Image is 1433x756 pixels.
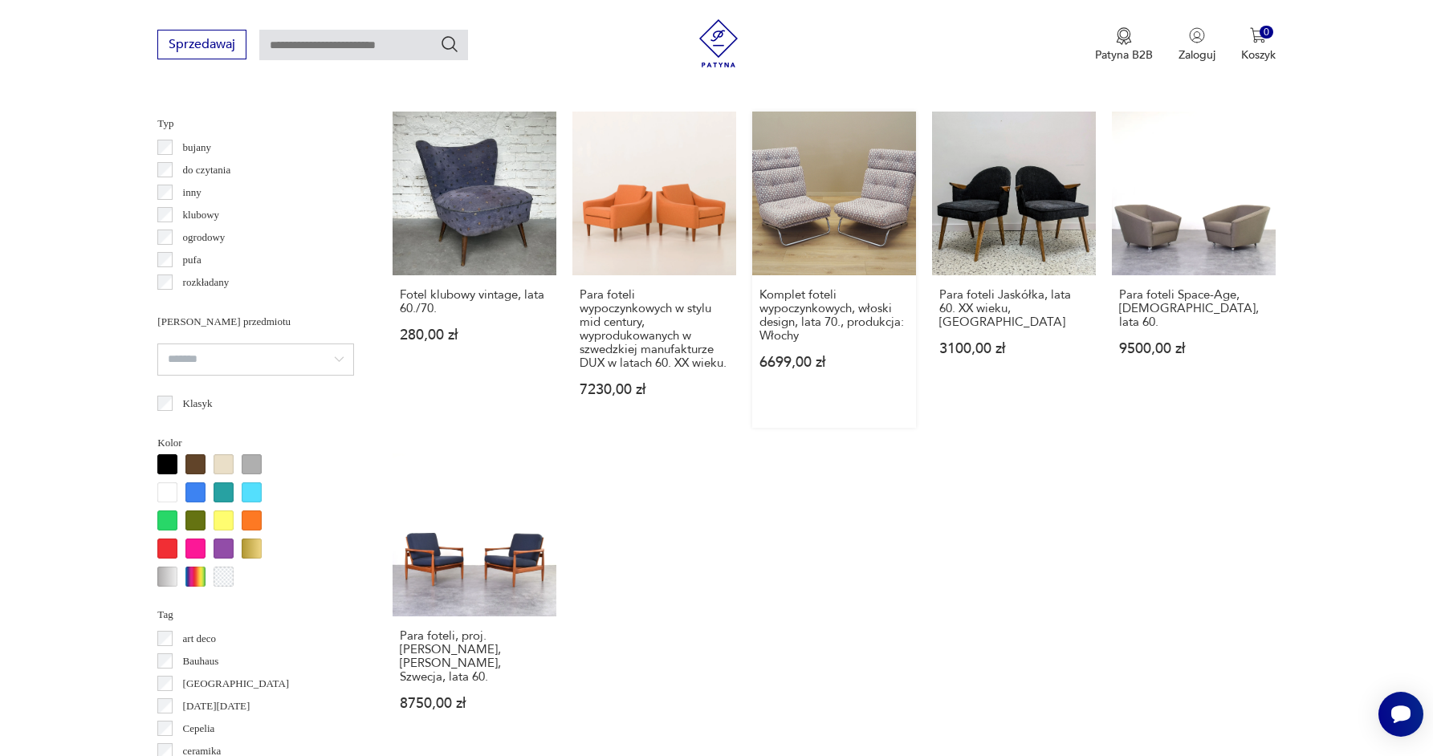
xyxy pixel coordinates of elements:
p: Cepelia [183,720,215,738]
img: Ikona medalu [1116,27,1132,45]
a: Para foteli wypoczynkowych w stylu mid century, wyprodukowanych w szwedzkiej manufakturze DUX w l... [572,112,736,428]
p: 9500,00 zł [1119,342,1268,356]
a: Para foteli Space-Age, Niemcy, lata 60.Para foteli Space-Age, [DEMOGRAPHIC_DATA], lata 60.9500,00 zł [1112,112,1276,428]
p: 6699,00 zł [759,356,909,369]
p: rozkładany [183,274,230,291]
p: 8750,00 zł [400,697,549,710]
img: Patyna - sklep z meblami i dekoracjami vintage [694,19,743,67]
button: Patyna B2B [1095,27,1153,63]
a: Para foteli, proj. Erik Wørts, Ikea, Szwecja, lata 60.Para foteli, proj. [PERSON_NAME], [PERSON_N... [393,453,556,742]
iframe: Smartsupp widget button [1378,692,1423,737]
img: Ikona koszyka [1250,27,1266,43]
p: 7230,00 zł [580,383,729,396]
p: Typ [157,115,354,132]
a: Sprzedawaj [157,40,246,51]
h3: Para foteli Space-Age, [DEMOGRAPHIC_DATA], lata 60. [1119,288,1268,329]
p: 280,00 zł [400,328,549,342]
a: Fotel klubowy vintage, lata 60./70.Fotel klubowy vintage, lata 60./70.280,00 zł [393,112,556,428]
p: [DATE][DATE] [183,697,250,715]
p: pufa [183,251,202,269]
h3: Para foteli wypoczynkowych w stylu mid century, wyprodukowanych w szwedzkiej manufakturze DUX w l... [580,288,729,370]
p: Kolor [157,434,354,452]
p: Klasyk [183,395,213,413]
p: Bauhaus [183,652,219,670]
p: klubowy [183,206,220,224]
p: [PERSON_NAME] przedmiotu [157,313,354,331]
p: inny [183,184,202,201]
p: Zaloguj [1179,47,1215,63]
p: art deco [183,630,217,648]
h3: Para foteli, proj. [PERSON_NAME], [PERSON_NAME], Szwecja, lata 60. [400,629,549,684]
h3: Para foteli Jaskółka, lata 60. XX wieku, [GEOGRAPHIC_DATA] [939,288,1089,329]
a: Para foteli Jaskółka, lata 60. XX wieku, PolskaPara foteli Jaskółka, lata 60. XX wieku, [GEOGRAPH... [932,112,1096,428]
p: 3100,00 zł [939,342,1089,356]
img: Ikonka użytkownika [1189,27,1205,43]
h3: Komplet foteli wypoczynkowych, włoski design, lata 70., produkcja: Włochy [759,288,909,343]
p: ogrodowy [183,229,226,246]
button: 0Koszyk [1241,27,1276,63]
p: Koszyk [1241,47,1276,63]
button: Sprzedawaj [157,30,246,59]
p: [GEOGRAPHIC_DATA] [183,675,290,693]
a: Komplet foteli wypoczynkowych, włoski design, lata 70., produkcja: WłochyKomplet foteli wypoczynk... [752,112,916,428]
p: Tag [157,606,354,624]
button: Szukaj [440,35,459,54]
button: Zaloguj [1179,27,1215,63]
p: Patyna B2B [1095,47,1153,63]
a: Ikona medaluPatyna B2B [1095,27,1153,63]
p: do czytania [183,161,231,179]
div: 0 [1260,26,1273,39]
p: bujany [183,139,211,156]
h3: Fotel klubowy vintage, lata 60./70. [400,288,549,315]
